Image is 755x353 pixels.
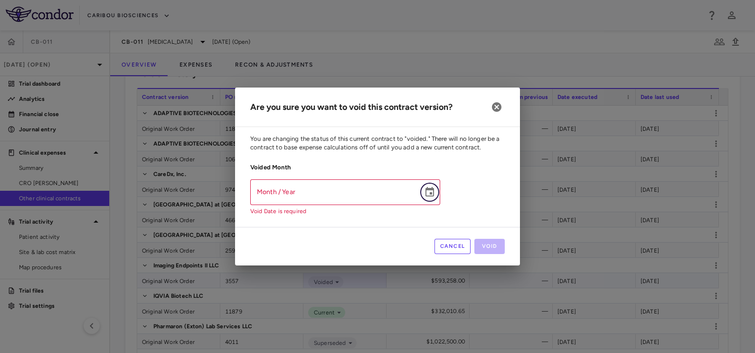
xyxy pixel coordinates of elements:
div: Are you sure you want to void this contract version? [250,101,453,114]
p: Void Date is required [250,207,440,216]
button: Cancel [434,239,471,254]
p: Voided Month [250,163,440,172]
p: You are changing the status of this current contract to "voided." There will no longer be a contr... [250,135,505,152]
button: Choose date [420,183,439,202]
